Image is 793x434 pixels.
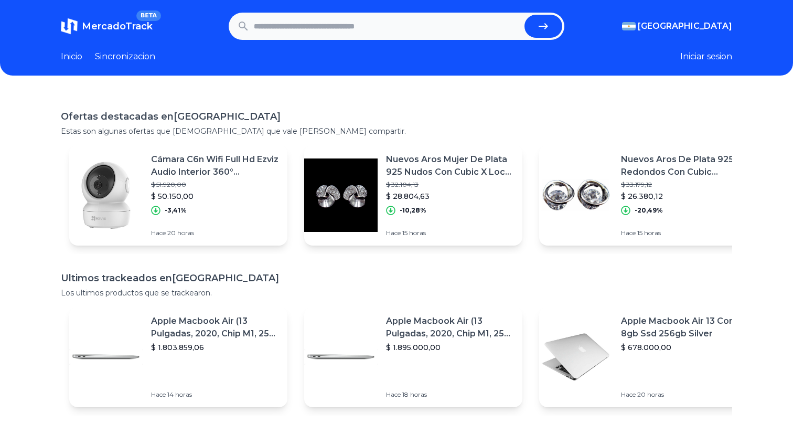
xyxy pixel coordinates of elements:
[69,306,287,407] a: Featured imageApple Macbook Air (13 Pulgadas, 2020, Chip M1, 256 Gb De Ssd, 8 Gb De Ram) - Plata$...
[304,320,378,394] img: Featured image
[386,229,514,237] p: Hace 15 horas
[69,145,287,246] a: Featured imageCámara C6n Wifi Full Hd Ezviz Audio Interior 360° [PERSON_NAME]$ 51.920,00$ 50.150,...
[69,320,143,394] img: Featured image
[61,288,732,298] p: Los ultimos productos que se trackearon.
[61,126,732,136] p: Estas son algunas ofertas que [DEMOGRAPHIC_DATA] que vale [PERSON_NAME] compartir.
[386,315,514,340] p: Apple Macbook Air (13 Pulgadas, 2020, Chip M1, 256 Gb De Ssd, 8 Gb De Ram) - Plata
[165,206,187,215] p: -3,41%
[69,158,143,232] img: Featured image
[61,271,732,285] h1: Ultimos trackeados en [GEOGRAPHIC_DATA]
[136,10,161,21] span: BETA
[622,22,636,30] img: Argentina
[621,390,749,399] p: Hace 20 horas
[386,153,514,178] p: Nuevos Aros Mujer De Plata 925 Nudos Con Cubic X Local !!!!
[61,18,153,35] a: MercadoTrackBETA
[400,206,426,215] p: -10,28%
[386,390,514,399] p: Hace 18 horas
[304,306,522,407] a: Featured imageApple Macbook Air (13 Pulgadas, 2020, Chip M1, 256 Gb De Ssd, 8 Gb De Ram) - Plata$...
[386,342,514,353] p: $ 1.895.000,00
[621,229,749,237] p: Hace 15 horas
[82,20,153,32] span: MercadoTrack
[151,342,279,353] p: $ 1.803.859,06
[151,191,279,202] p: $ 50.150,00
[621,191,749,202] p: $ 26.380,12
[635,206,663,215] p: -20,49%
[61,50,82,63] a: Inicio
[386,191,514,202] p: $ 28.804,63
[386,181,514,189] p: $ 32.104,13
[304,158,378,232] img: Featured image
[304,145,522,246] a: Featured imageNuevos Aros Mujer De Plata 925 Nudos Con Cubic X Local !!!!$ 32.104,13$ 28.804,63-1...
[61,109,732,124] h1: Ofertas destacadas en [GEOGRAPHIC_DATA]
[680,50,732,63] button: Iniciar sesion
[151,390,279,399] p: Hace 14 horas
[151,315,279,340] p: Apple Macbook Air (13 Pulgadas, 2020, Chip M1, 256 Gb De Ssd, 8 Gb De Ram) - Plata
[539,158,613,232] img: Featured image
[621,315,749,340] p: Apple Macbook Air 13 Core I5 8gb Ssd 256gb Silver
[621,181,749,189] p: $ 33.179,12
[151,153,279,178] p: Cámara C6n Wifi Full Hd Ezviz Audio Interior 360° [PERSON_NAME]
[539,145,757,246] a: Featured imageNuevos Aros De Plata 925 Redondos Con Cubic Engarzado !!!$ 33.179,12$ 26.380,12-20,...
[621,342,749,353] p: $ 678.000,00
[95,50,155,63] a: Sincronizacion
[539,320,613,394] img: Featured image
[638,20,732,33] span: [GEOGRAPHIC_DATA]
[151,229,279,237] p: Hace 20 horas
[539,306,757,407] a: Featured imageApple Macbook Air 13 Core I5 8gb Ssd 256gb Silver$ 678.000,00Hace 20 horas
[621,153,749,178] p: Nuevos Aros De Plata 925 Redondos Con Cubic Engarzado !!!
[61,18,78,35] img: MercadoTrack
[151,181,279,189] p: $ 51.920,00
[622,20,732,33] button: [GEOGRAPHIC_DATA]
